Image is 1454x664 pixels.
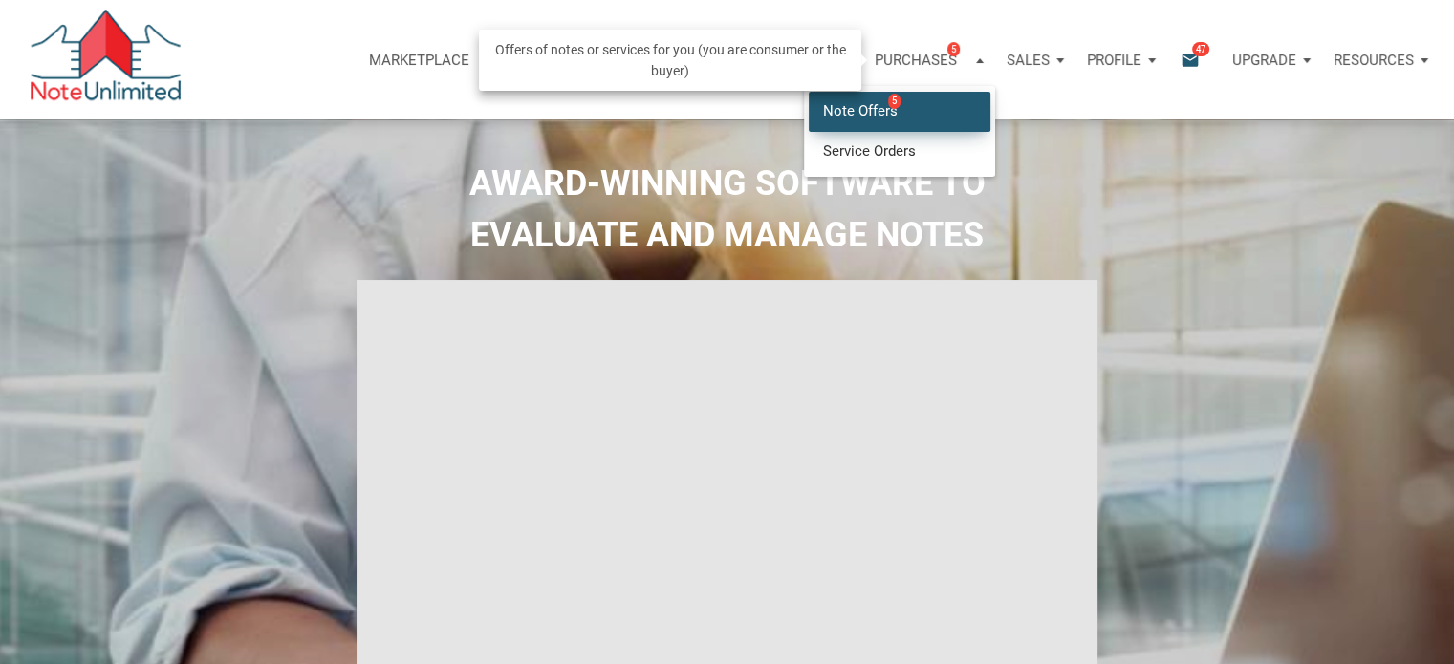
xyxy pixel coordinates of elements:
[492,52,538,69] p: Notes
[1007,52,1050,69] p: Sales
[751,32,863,89] a: Calculator
[1087,52,1141,69] p: Profile
[863,32,995,89] button: Purchases5
[1075,32,1167,89] button: Profile
[947,41,960,56] span: 5
[1192,41,1209,56] span: 47
[1322,32,1440,89] button: Resources
[14,158,1440,261] h2: AWARD-WINNING SOFTWARE TO EVALUATE AND MANAGE NOTES
[668,32,751,89] button: Reports
[995,32,1075,89] button: Sales
[680,52,740,69] p: Reports
[875,52,957,69] p: Purchases
[358,32,481,89] button: Marketplace
[1179,49,1202,71] i: email
[763,52,852,69] p: Calculator
[1166,32,1221,89] button: email47
[888,94,901,109] span: 5
[863,32,995,89] a: Purchases5 Note Offers5Service Orders
[369,52,469,69] p: Marketplace
[809,92,990,131] a: Note Offers5
[481,32,564,89] button: Notes
[575,52,657,69] p: Properties
[809,131,990,170] a: Service Orders
[564,32,668,89] a: Properties
[1221,32,1322,89] button: Upgrade
[1334,52,1414,69] p: Resources
[1232,52,1296,69] p: Upgrade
